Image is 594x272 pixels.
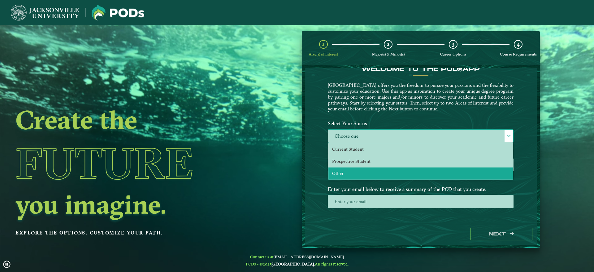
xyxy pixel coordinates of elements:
[372,52,405,56] span: Major(s) & Minor(s)
[517,41,519,47] span: 4
[92,5,144,20] img: Jacksonville University logo
[274,254,344,259] a: [EMAIL_ADDRESS][DOMAIN_NAME]
[323,118,518,129] label: Select Your Status
[15,191,252,217] h2: you imagine.
[452,41,454,47] span: 3
[15,228,252,238] p: Explore the options. Customize your path.
[328,82,514,112] p: [GEOGRAPHIC_DATA] offers you the freedom to pursue your passions and the flexibility to customize...
[323,147,518,158] label: Select Your Area(s) of Interest
[328,65,514,73] h4: Welcome to the POD app
[246,254,349,259] span: Contact us at
[328,130,513,143] label: Choose one
[328,172,330,177] sup: ⋆
[387,41,389,47] span: 2
[246,261,349,266] span: PODs - ©2025 All rights reserved.
[332,158,371,164] span: Prospective Student
[328,173,514,179] p: Maximum 2 selections are allowed
[15,107,252,133] h2: Create the
[328,167,513,180] li: Other
[323,183,518,195] label: Enter your email below to receive a summary of the POD that you create.
[328,143,513,155] li: Current Student
[322,41,324,47] span: 1
[15,135,252,191] h1: Future
[332,171,344,176] span: Other
[328,195,514,208] input: Enter your email
[271,261,315,266] a: [GEOGRAPHIC_DATA].
[470,228,532,240] button: Next
[11,5,79,20] img: Jacksonville University logo
[309,52,338,56] span: Area(s) of Interest
[328,155,513,167] li: Prospective Student
[458,67,462,73] sub: s
[332,146,364,152] span: Current Student
[500,52,537,56] span: Course Requirements
[440,52,466,56] span: Career Options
